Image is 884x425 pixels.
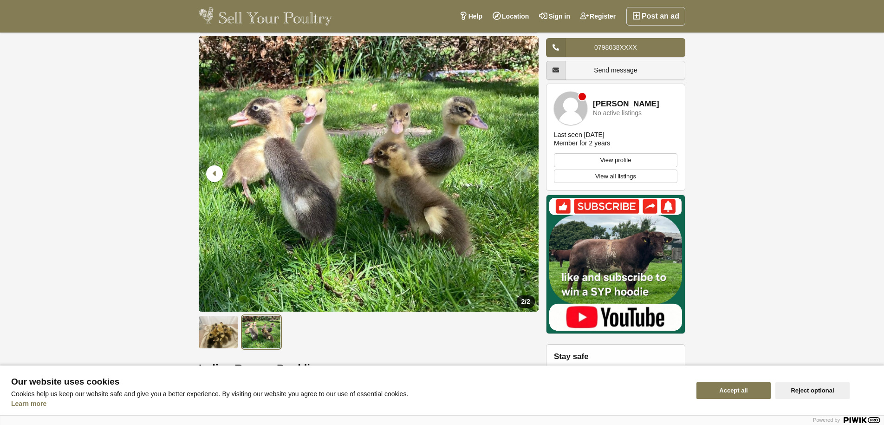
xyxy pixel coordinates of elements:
div: No active listings [593,110,642,117]
h1: Indian Runner Ducklings [199,363,539,375]
img: Indian Runner Ducklings - 2/2 [199,36,539,312]
button: Reject optional [775,382,850,399]
div: Previous slide [203,162,227,186]
a: Register [575,7,621,26]
a: Send message [546,61,685,80]
li: 2 / 2 [199,36,539,312]
span: Our website uses cookies [11,377,685,386]
div: Member for 2 years [554,139,610,147]
span: 0798038XXXX [594,44,637,51]
button: Accept all [696,382,771,399]
span: 2 [521,298,525,305]
a: Location [487,7,534,26]
div: Last seen [DATE] [554,131,604,139]
img: Indian Runner Ducklings - 2 [242,315,281,349]
div: Next slide [510,162,534,186]
img: Indian Runner Ducklings - 1 [199,315,238,349]
img: Mat Atkinson Farming YouTube Channel [546,195,685,334]
a: View all listings [554,170,677,183]
a: Learn more [11,400,46,407]
h2: Stay safe [554,352,677,361]
a: 0798038XXXX [546,38,685,57]
a: View profile [554,153,677,167]
div: / [517,295,535,308]
span: 2 [526,298,530,305]
span: Send message [594,66,637,74]
span: Powered by [813,417,840,423]
div: Member is offline [578,93,586,100]
img: Sell Your Poultry [199,7,332,26]
a: Post an ad [626,7,685,26]
a: Help [454,7,487,26]
a: [PERSON_NAME] [593,100,659,109]
img: Heather [554,92,587,125]
p: Cookies help us keep our website safe and give you a better experience. By visiting our website y... [11,390,685,398]
a: Sign in [534,7,575,26]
